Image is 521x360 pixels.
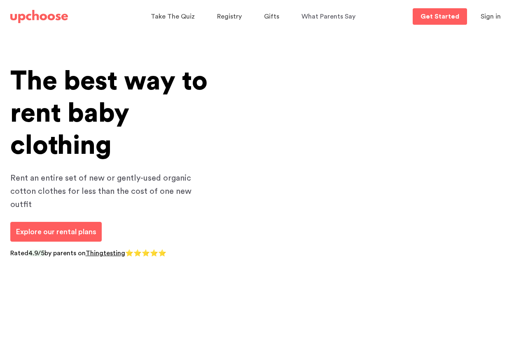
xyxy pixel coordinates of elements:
[10,222,102,242] a: Explore our rental plans
[10,250,28,256] span: Rated
[264,9,282,25] a: Gifts
[10,68,208,159] span: The best way to rent baby clothing
[10,8,68,25] a: UpChoose
[217,9,244,25] a: Registry
[151,9,197,25] a: Take The Quiz
[301,13,355,20] span: What Parents Say
[413,8,467,25] a: Get Started
[10,172,208,211] p: Rent an entire set of new or gently-used organic cotton clothes for less than the cost of one new...
[151,13,195,20] span: Take The Quiz
[264,13,279,20] span: Gifts
[421,13,459,20] p: Get Started
[125,250,166,256] span: ⭐⭐⭐⭐⭐
[301,9,358,25] a: What Parents Say
[16,228,96,235] span: Explore our rental plans
[28,250,44,256] span: 4.9/5
[44,250,86,256] span: by parents on
[86,250,125,256] a: Thingtesting
[217,13,242,20] span: Registry
[470,8,511,25] button: Sign in
[481,13,501,20] span: Sign in
[10,10,68,23] img: UpChoose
